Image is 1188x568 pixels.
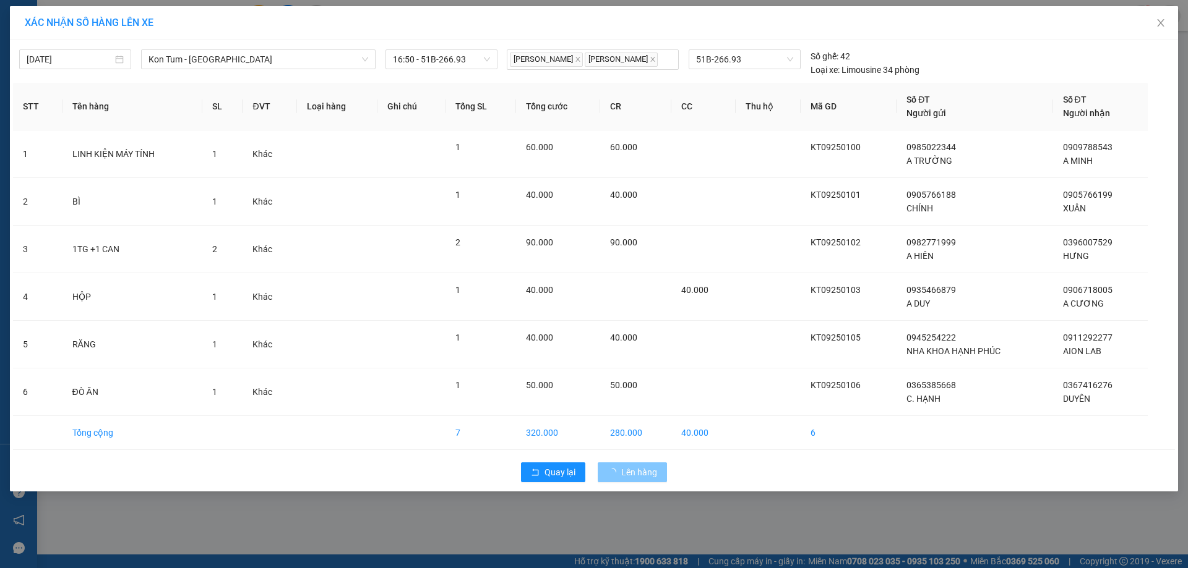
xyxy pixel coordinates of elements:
[610,142,637,152] span: 60.000
[585,53,658,67] span: [PERSON_NAME]
[906,190,956,200] span: 0905766188
[148,50,368,69] span: Kon Tum - Sài Gòn
[521,462,585,482] button: rollbackQuay lại
[62,416,202,450] td: Tổng cộng
[610,333,637,342] span: 40.000
[243,226,297,273] td: Khác
[906,142,956,152] span: 0985022344
[811,63,840,77] span: Loại xe:
[13,368,62,416] td: 6
[13,226,62,273] td: 3
[1063,156,1093,166] span: A MINH
[544,465,575,479] span: Quay lại
[671,416,736,450] td: 40.000
[1063,346,1101,356] span: AION LAB
[212,387,217,397] span: 1
[510,53,583,67] span: [PERSON_NAME]
[600,416,671,450] td: 280.000
[13,83,62,130] th: STT
[526,333,553,342] span: 40.000
[377,83,445,130] th: Ghi chú
[455,237,460,247] span: 2
[13,273,62,321] td: 4
[243,368,297,416] td: Khác
[1143,6,1178,41] button: Close
[906,203,933,213] span: CHÍNH
[621,465,657,479] span: Lên hàng
[212,149,217,159] span: 1
[1063,394,1090,404] span: DUYÊN
[906,285,956,295] span: 0935466879
[212,292,217,302] span: 1
[393,50,490,69] span: 16:50 - 51B-266.93
[801,83,897,130] th: Mã GD
[1063,285,1113,295] span: 0906718005
[906,237,956,247] span: 0982771999
[62,83,202,130] th: Tên hàng
[610,190,637,200] span: 40.000
[811,285,861,295] span: KT09250103
[526,190,553,200] span: 40.000
[671,83,736,130] th: CC
[62,130,202,178] td: LINH KIỆN MÁY TÍNH
[526,237,553,247] span: 90.000
[811,49,838,63] span: Số ghế:
[811,49,850,63] div: 42
[62,178,202,226] td: BÌ
[1063,333,1113,342] span: 0911292277
[445,416,516,450] td: 7
[1063,251,1089,261] span: HƯNG
[243,178,297,226] td: Khác
[445,83,516,130] th: Tổng SL
[608,468,621,477] span: loading
[243,130,297,178] td: Khác
[598,462,667,482] button: Lên hàng
[801,416,897,450] td: 6
[25,17,153,28] span: XÁC NHẬN SỐ HÀNG LÊN XE
[610,237,637,247] span: 90.000
[62,368,202,416] td: ĐÒ ĂN
[526,380,553,390] span: 50.000
[212,339,217,349] span: 1
[811,190,861,200] span: KT09250101
[811,380,861,390] span: KT09250106
[516,83,600,130] th: Tổng cước
[696,50,793,69] span: 51B-266.93
[1063,380,1113,390] span: 0367416276
[1063,190,1113,200] span: 0905766199
[681,285,708,295] span: 40.000
[526,142,553,152] span: 60.000
[1063,95,1087,104] span: Số ĐT
[1063,237,1113,247] span: 0396007529
[650,56,656,62] span: close
[906,380,956,390] span: 0365385668
[455,333,460,342] span: 1
[600,83,671,130] th: CR
[1063,299,1104,308] span: A CƯƠNG
[526,285,553,295] span: 40.000
[243,321,297,368] td: Khác
[516,416,600,450] td: 320.000
[575,56,581,62] span: close
[455,285,460,295] span: 1
[13,178,62,226] td: 2
[811,237,861,247] span: KT09250102
[906,394,940,404] span: C. HẠNH
[62,273,202,321] td: HỘP
[297,83,377,130] th: Loại hàng
[610,380,637,390] span: 50.000
[62,321,202,368] td: RĂNG
[811,333,861,342] span: KT09250105
[811,142,861,152] span: KT09250100
[906,333,956,342] span: 0945254222
[455,142,460,152] span: 1
[13,130,62,178] td: 1
[62,226,202,273] td: 1TG +1 CAN
[906,95,930,104] span: Số ĐT
[906,251,934,261] span: A HIỀN
[906,346,1001,356] span: NHA KHOA HẠNH PHÚC
[906,299,930,308] span: A DUY
[1156,18,1166,28] span: close
[243,273,297,321] td: Khác
[212,197,217,206] span: 1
